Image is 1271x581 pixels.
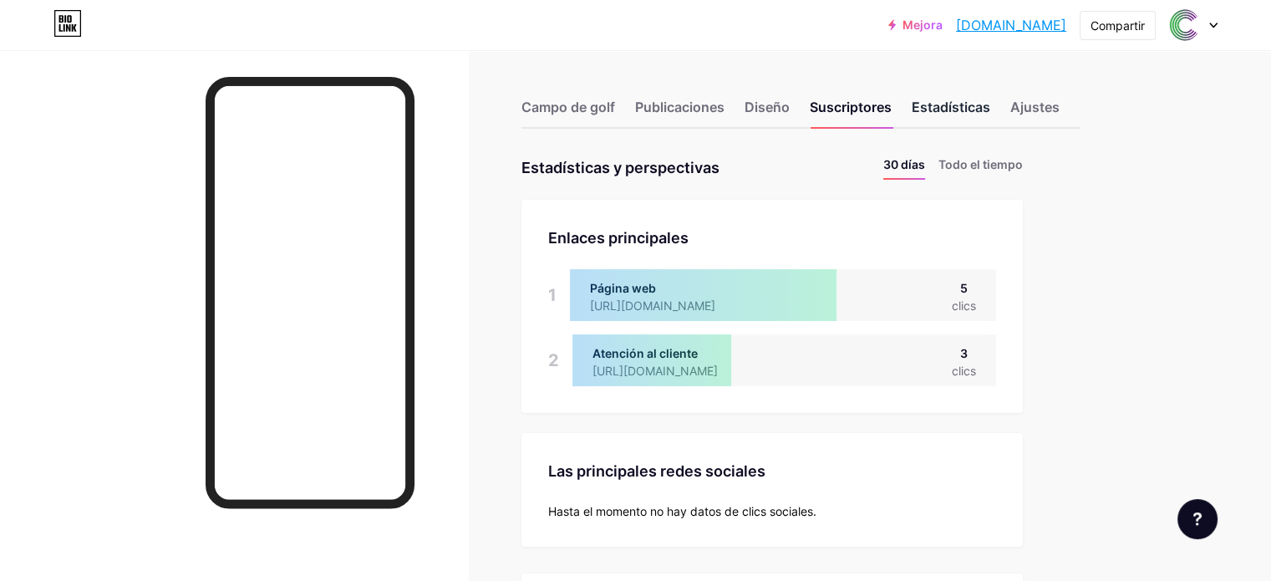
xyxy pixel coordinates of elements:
font: clics [952,364,976,378]
font: Estadísticas [912,99,990,115]
img: campofértil [1168,9,1200,41]
font: [DOMAIN_NAME] [956,17,1066,33]
font: Campo de golf [521,99,615,115]
font: Enlaces principales [548,229,689,247]
font: 3 [960,346,968,360]
font: Ajustes [1010,99,1060,115]
font: 1 [548,285,557,305]
a: [DOMAIN_NAME] [956,15,1066,35]
font: Publicaciones [635,99,724,115]
font: Estadísticas y perspectivas [521,159,719,176]
font: Todo el tiempo [938,157,1023,171]
font: Diseño [745,99,790,115]
font: Compartir [1091,18,1145,33]
font: 2 [548,350,559,370]
font: clics [952,298,976,313]
font: 5 [960,281,968,295]
font: 30 días [883,157,925,171]
font: Las principales redes sociales [548,462,765,480]
font: Hasta el momento no hay datos de clics sociales. [548,504,816,518]
font: Mejora [902,18,943,32]
font: Suscriptores [810,99,892,115]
